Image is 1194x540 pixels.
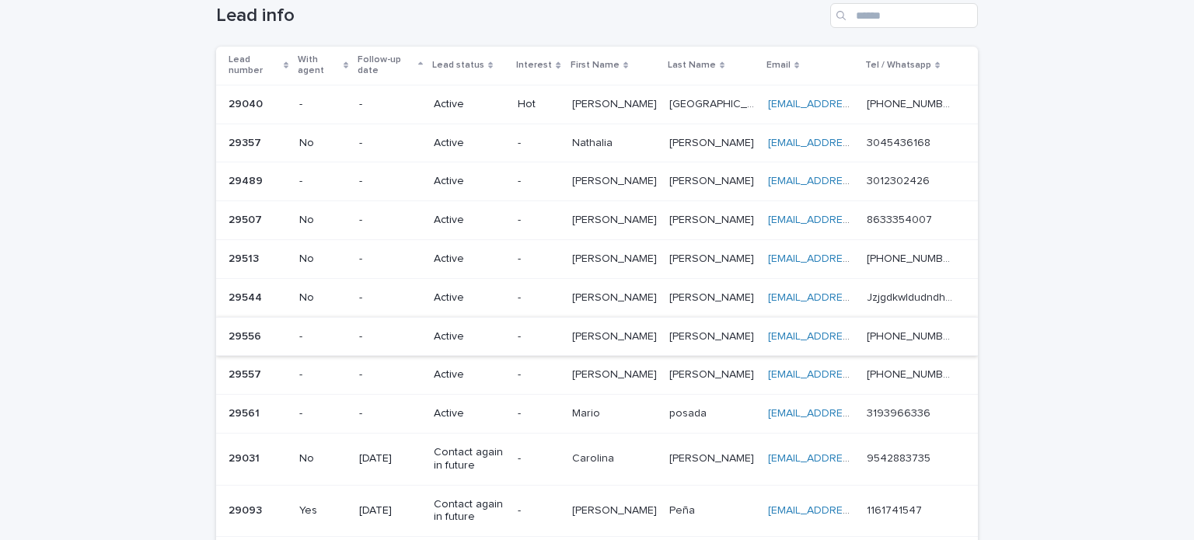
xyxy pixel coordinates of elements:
[434,175,505,188] p: Active
[669,249,757,266] p: [PERSON_NAME]
[668,57,716,74] p: Last Name
[229,172,266,188] p: 29489
[518,330,559,343] p: -
[768,292,944,303] a: [EMAIL_ADDRESS][DOMAIN_NAME]
[669,95,759,111] p: [GEOGRAPHIC_DATA]
[434,407,505,420] p: Active
[299,175,347,188] p: -
[216,239,978,278] tr: 2951329513 No-Active-[PERSON_NAME][PERSON_NAME] [PERSON_NAME][PERSON_NAME] [EMAIL_ADDRESS][DOMAIN...
[867,134,934,150] p: 3045436168
[867,327,956,343] p: +55 47 996385889
[830,3,978,28] div: Search
[432,57,484,74] p: Lead status
[518,407,559,420] p: -
[572,249,660,266] p: [PERSON_NAME]
[359,98,421,111] p: -
[229,365,264,381] p: 29557
[299,253,347,266] p: No
[299,504,347,517] p: Yes
[216,124,978,162] tr: 2935729357 No-Active-NathaliaNathalia [PERSON_NAME][PERSON_NAME] [EMAIL_ADDRESS][DOMAIN_NAME] 304...
[518,214,559,227] p: -
[867,288,956,305] p: Jzjgdkwldudndhsbf
[669,134,757,150] p: [PERSON_NAME]
[299,368,347,381] p: -
[768,505,944,516] a: [EMAIL_ADDRESS][DOMAIN_NAME]
[434,137,505,150] p: Active
[229,327,264,343] p: 29556
[867,172,933,188] p: 3012302426
[216,5,824,27] h1: Lead info
[669,501,698,517] p: Peña
[867,211,935,227] p: 8633354007
[669,211,757,227] p: [PERSON_NAME]
[669,288,757,305] p: Gonzalez velasquez
[518,253,559,266] p: -
[358,51,414,80] p: Follow-up date
[229,288,265,305] p: 29544
[768,214,944,225] a: [EMAIL_ADDRESS][DOMAIN_NAME]
[768,331,944,342] a: [EMAIL_ADDRESS][DOMAIN_NAME]
[216,485,978,537] tr: 2909329093 Yes[DATE]Contact again in future-[PERSON_NAME][PERSON_NAME] PeñaPeña [EMAIL_ADDRESS][D...
[229,211,265,227] p: 29507
[359,368,421,381] p: -
[229,134,264,150] p: 29357
[572,365,660,381] p: [PERSON_NAME]
[216,201,978,240] tr: 2950729507 No-Active-[PERSON_NAME][PERSON_NAME] [PERSON_NAME][PERSON_NAME] [EMAIL_ADDRESS][DOMAIN...
[669,172,757,188] p: [PERSON_NAME]
[434,214,505,227] p: Active
[216,278,978,317] tr: 2954429544 No-Active-[PERSON_NAME][PERSON_NAME] [PERSON_NAME][PERSON_NAME] [EMAIL_ADDRESS][DOMAIN...
[518,452,559,465] p: -
[768,453,944,464] a: [EMAIL_ADDRESS][DOMAIN_NAME]
[359,214,421,227] p: -
[299,291,347,305] p: No
[516,57,552,74] p: Interest
[229,404,263,420] p: 29561
[867,95,956,111] p: +57 320 885 8934
[216,317,978,356] tr: 2955629556 --Active-[PERSON_NAME][PERSON_NAME] [PERSON_NAME][PERSON_NAME] [EMAIL_ADDRESS][DOMAIN_...
[216,395,978,434] tr: 2956129561 --Active-MarioMario posadaposada [EMAIL_ADDRESS][DOMAIN_NAME] 31939663363193966336
[434,98,505,111] p: Active
[867,449,934,465] p: 9542883735
[359,452,421,465] p: [DATE]
[867,249,956,266] p: [PHONE_NUMBER]
[518,368,559,381] p: -
[768,99,944,110] a: [EMAIL_ADDRESS][DOMAIN_NAME]
[229,95,266,111] p: 29040
[299,214,347,227] p: No
[299,407,347,420] p: -
[669,404,710,420] p: posada
[216,356,978,395] tr: 2955729557 --Active-[PERSON_NAME][PERSON_NAME] [PERSON_NAME][PERSON_NAME] [EMAIL_ADDRESS][DOMAIN_...
[299,98,347,111] p: -
[867,365,956,381] p: [PHONE_NUMBER]
[572,95,660,111] p: [PERSON_NAME]
[299,330,347,343] p: -
[669,449,757,465] p: [PERSON_NAME]
[571,57,620,74] p: First Name
[572,404,603,420] p: Mario
[216,433,978,485] tr: 2903129031 No[DATE]Contact again in future-CarolinaCarolina [PERSON_NAME][PERSON_NAME] [EMAIL_ADD...
[434,368,505,381] p: Active
[229,249,262,266] p: 29513
[434,498,505,524] p: Contact again in future
[359,407,421,420] p: -
[216,85,978,124] tr: 2904029040 --ActiveHot[PERSON_NAME][PERSON_NAME] [GEOGRAPHIC_DATA][GEOGRAPHIC_DATA] [EMAIL_ADDRES...
[768,369,944,380] a: [EMAIL_ADDRESS][DOMAIN_NAME]
[518,175,559,188] p: -
[518,98,559,111] p: Hot
[572,172,660,188] p: [PERSON_NAME]
[768,408,944,419] a: [EMAIL_ADDRESS][DOMAIN_NAME]
[229,449,263,465] p: 29031
[518,504,559,517] p: -
[434,330,505,343] p: Active
[669,327,757,343] p: [PERSON_NAME]
[299,137,347,150] p: No
[359,253,421,266] p: -
[298,51,340,80] p: With agent
[572,449,617,465] p: Carolina
[572,327,660,343] p: [PERSON_NAME]
[867,501,925,517] p: 1161741547
[768,176,944,186] a: [EMAIL_ADDRESS][DOMAIN_NAME]
[766,57,791,74] p: Email
[299,452,347,465] p: No
[572,288,660,305] p: [PERSON_NAME]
